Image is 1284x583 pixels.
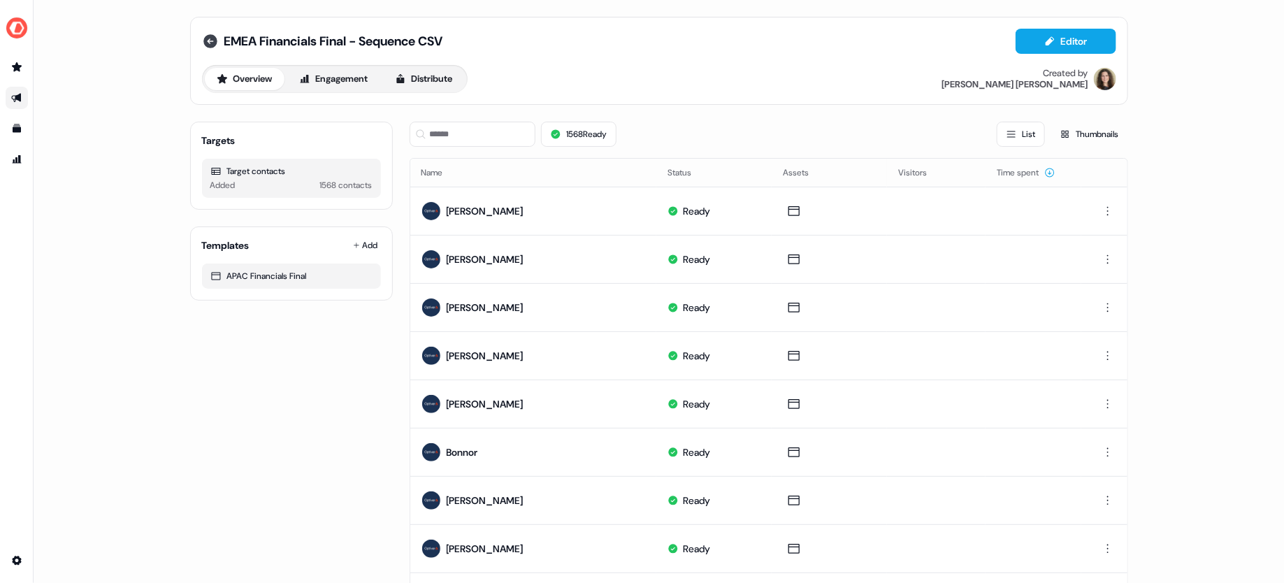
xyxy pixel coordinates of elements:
div: Bonnor [447,445,478,459]
img: Alexandra [1094,68,1116,90]
button: Thumbnails [1051,122,1128,147]
button: List [997,122,1045,147]
div: [PERSON_NAME] [447,252,524,266]
div: Ready [683,349,710,363]
span: EMEA Financials Final - Sequence CSV [224,33,443,50]
div: [PERSON_NAME] [PERSON_NAME] [942,79,1088,90]
a: Go to attribution [6,148,28,171]
div: Templates [202,238,250,252]
div: Target contacts [210,164,373,178]
div: [PERSON_NAME] [447,204,524,218]
div: Ready [683,445,710,459]
a: Go to outbound experience [6,87,28,109]
div: [PERSON_NAME] [447,542,524,556]
button: Add [350,236,381,255]
button: Status [668,160,708,185]
div: Added [210,178,236,192]
div: Targets [202,134,236,147]
button: Name [421,160,460,185]
button: 1568Ready [541,122,616,147]
button: Editor [1016,29,1116,54]
button: Engagement [287,68,380,90]
a: Go to integrations [6,549,28,572]
div: Created by [1044,68,1088,79]
div: [PERSON_NAME] [447,494,524,508]
div: 1568 contacts [320,178,373,192]
div: Ready [683,252,710,266]
div: [PERSON_NAME] [447,301,524,315]
div: APAC Financials Final [210,269,373,283]
button: Overview [205,68,284,90]
div: [PERSON_NAME] [447,397,524,411]
div: Ready [683,301,710,315]
div: Ready [683,494,710,508]
div: Ready [683,542,710,556]
a: Go to prospects [6,56,28,78]
div: Ready [683,397,710,411]
button: Time spent [997,160,1055,185]
div: [PERSON_NAME] [447,349,524,363]
button: Visitors [898,160,944,185]
a: Go to templates [6,117,28,140]
a: Editor [1016,36,1116,50]
th: Assets [772,159,887,187]
button: Distribute [383,68,465,90]
div: Ready [683,204,710,218]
